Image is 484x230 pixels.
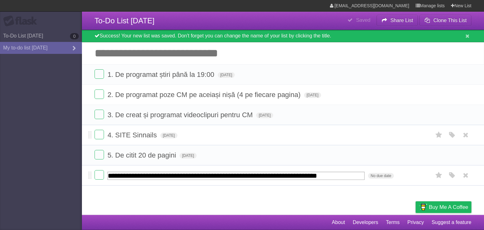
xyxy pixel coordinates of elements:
a: Buy me a coffee [416,201,471,213]
span: 5. De citit 20 de pagini [107,151,178,159]
span: [DATE] [304,92,321,98]
span: 4. SITE Sinnails [107,131,158,139]
span: 2. De programat poze CM pe aceiași nișă (4 pe fiecare pagina) [107,91,302,99]
b: Saved [356,17,370,23]
b: 0 [70,33,79,39]
a: Privacy [407,216,424,228]
label: Star task [433,170,445,181]
a: Suggest a feature [432,216,471,228]
span: No due date [368,173,394,179]
span: 3. De creat și programat videoclipuri pentru CM [107,111,254,119]
label: Star task [433,130,445,140]
span: To-Do List [DATE] [95,16,154,25]
button: Share List [377,15,418,26]
span: Buy me a coffee [429,202,468,213]
label: Done [95,69,104,79]
span: [DATE] [180,153,197,158]
b: Share List [390,18,413,23]
label: Done [95,89,104,99]
span: [DATE] [160,133,177,138]
img: Buy me a coffee [419,202,427,212]
b: Clone This List [433,18,467,23]
label: Done [95,170,104,180]
span: [DATE] [256,112,273,118]
a: Terms [386,216,400,228]
div: Flask [3,15,41,27]
label: Done [95,150,104,159]
span: 1. De programat știri până la 19:00 [107,71,216,78]
label: Done [95,130,104,139]
button: Clone This List [419,15,471,26]
a: Developers [353,216,378,228]
span: [DATE] [218,72,235,78]
a: About [332,216,345,228]
div: Success! Your new list was saved. Don't forget you can change the name of your list by clicking t... [82,30,484,42]
label: Done [95,110,104,119]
